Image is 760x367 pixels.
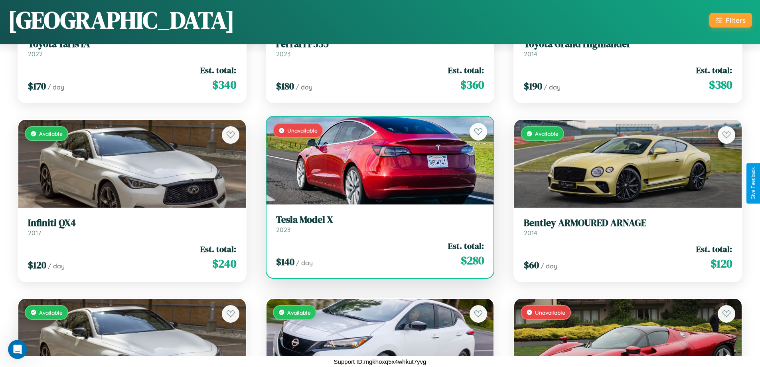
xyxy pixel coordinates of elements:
h3: Bentley ARMOURED ARNAGE [524,217,732,229]
span: 2023 [276,50,290,58]
span: / day [541,262,557,270]
span: $ 380 [709,77,732,93]
span: 2017 [28,229,41,237]
span: / day [48,262,65,270]
a: Infiniti QX42017 [28,217,236,237]
span: Available [39,130,63,137]
span: $ 120 [711,256,732,272]
span: Est. total: [448,64,484,76]
h1: [GEOGRAPHIC_DATA] [8,4,235,36]
h3: Infiniti QX4 [28,217,236,229]
button: Filters [709,13,752,28]
a: Tesla Model X2023 [276,214,484,234]
span: $ 60 [524,258,539,272]
span: $ 360 [460,77,484,93]
span: $ 170 [28,79,46,93]
span: $ 240 [212,256,236,272]
a: Bentley ARMOURED ARNAGE2014 [524,217,732,237]
div: Give Feedback [750,167,756,200]
a: Toyota Yaris iA2022 [28,38,236,58]
h3: Toyota Yaris iA [28,38,236,50]
span: / day [296,259,313,267]
span: Est. total: [448,240,484,252]
span: 2022 [28,50,43,58]
span: $ 120 [28,258,46,272]
span: / day [544,83,561,91]
span: / day [47,83,64,91]
span: Est. total: [696,64,732,76]
span: 2014 [524,50,537,58]
span: Available [39,309,63,316]
span: 2014 [524,229,537,237]
h3: Tesla Model X [276,214,484,226]
span: Unavailable [535,309,565,316]
span: $ 140 [276,255,294,268]
span: Est. total: [696,243,732,255]
span: Est. total: [200,64,236,76]
span: Unavailable [287,127,318,134]
div: Filters [726,16,746,24]
span: 2023 [276,226,290,234]
span: Est. total: [200,243,236,255]
h3: Toyota Grand Highlander [524,38,732,50]
span: $ 280 [461,252,484,268]
span: Available [535,130,559,137]
p: Support ID: mgkhoxq5x4whkut7yvg [334,356,426,367]
a: Toyota Grand Highlander2014 [524,38,732,58]
span: $ 340 [212,77,236,93]
span: Available [287,309,311,316]
iframe: Intercom live chat [8,340,27,359]
a: Ferrari F3552023 [276,38,484,58]
span: $ 190 [524,79,542,93]
span: $ 180 [276,79,294,93]
h3: Ferrari F355 [276,38,484,50]
span: / day [296,83,312,91]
